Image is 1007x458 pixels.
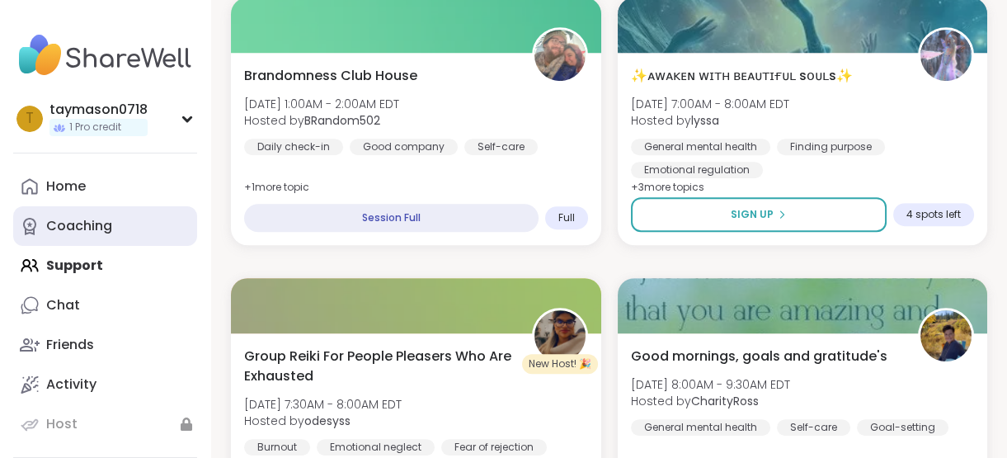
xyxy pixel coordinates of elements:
div: Finding purpose [777,139,885,155]
img: ShareWell Nav Logo [13,26,197,84]
span: Sign Up [731,207,774,222]
span: Hosted by [631,393,790,409]
span: [DATE] 7:00AM - 8:00AM EDT [631,96,789,112]
div: Daily check-in [244,139,343,155]
span: [DATE] 1:00AM - 2:00AM EDT [244,96,399,112]
span: Hosted by [244,112,399,129]
div: Self-care [464,139,538,155]
img: CharityRoss [920,310,972,361]
div: Activity [46,375,96,394]
span: Good mornings, goals and gratitude's [631,347,887,366]
div: Coaching [46,217,112,235]
span: Group Reiki For People Pleasers Who Are Exhausted [244,347,514,386]
b: BRandom502 [304,112,380,129]
button: Sign Up [631,197,887,232]
div: General mental health [631,139,770,155]
span: 1 Pro credit [69,120,121,135]
b: CharityRoss [691,393,759,409]
img: BRandom502 [534,30,586,81]
div: Self-care [777,419,850,436]
b: odesyss [304,413,351,429]
a: Home [13,167,197,206]
a: Activity [13,365,197,404]
a: Chat [13,286,197,325]
a: Coaching [13,206,197,246]
span: Full [558,211,575,224]
span: Brandomness Club House [244,66,417,86]
img: odesyss [534,310,586,361]
div: Host [46,415,78,433]
a: Friends [13,325,197,365]
div: Fear of rejection [441,439,547,456]
a: Host [13,404,197,444]
div: Friends [46,336,94,354]
div: New Host! 🎉 [522,354,598,374]
div: Session Full [244,204,539,232]
div: Emotional neglect [317,439,435,456]
div: Emotional regulation [631,162,763,178]
span: Hosted by [244,413,402,429]
div: taymason0718 [49,101,148,119]
div: Home [46,177,86,196]
div: General mental health [631,419,770,436]
b: lyssa [691,112,719,129]
span: t [26,108,34,130]
div: Goal-setting [857,419,948,436]
span: [DATE] 7:30AM - 8:00AM EDT [244,396,402,413]
span: ✨ᴀᴡᴀᴋᴇɴ ᴡɪᴛʜ ʙᴇᴀᴜᴛɪғᴜʟ sᴏᴜʟs✨ [631,66,853,86]
img: lyssa [920,30,972,81]
div: Good company [350,139,458,155]
span: [DATE] 8:00AM - 9:30AM EDT [631,376,790,393]
div: Burnout [244,439,310,456]
span: Hosted by [631,112,789,129]
span: 4 spots left [906,208,961,221]
div: Chat [46,296,80,314]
